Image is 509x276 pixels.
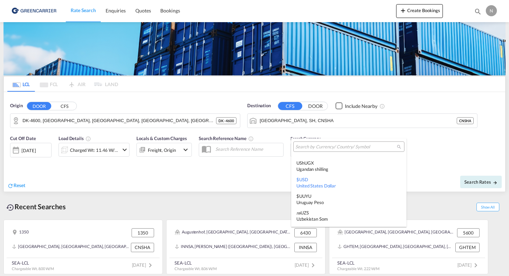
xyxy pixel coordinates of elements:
[396,144,402,149] md-icon: icon-magnify
[295,144,397,150] input: Search by Currency/ Country/ Symbol
[296,183,401,189] div: United States Dollar
[296,216,401,222] div: Uzbekistan Som
[296,177,299,182] span: $
[296,227,302,232] span: B$
[296,226,401,239] div: VES
[296,193,401,205] div: UYU
[296,176,401,189] div: USD
[296,193,302,199] span: $U
[296,160,401,172] div: UGX
[296,160,304,166] span: USh
[296,199,401,205] div: Uruguay Peso
[296,210,401,222] div: UZS
[296,166,401,172] div: Ugandan shilling
[296,210,301,215] span: лв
